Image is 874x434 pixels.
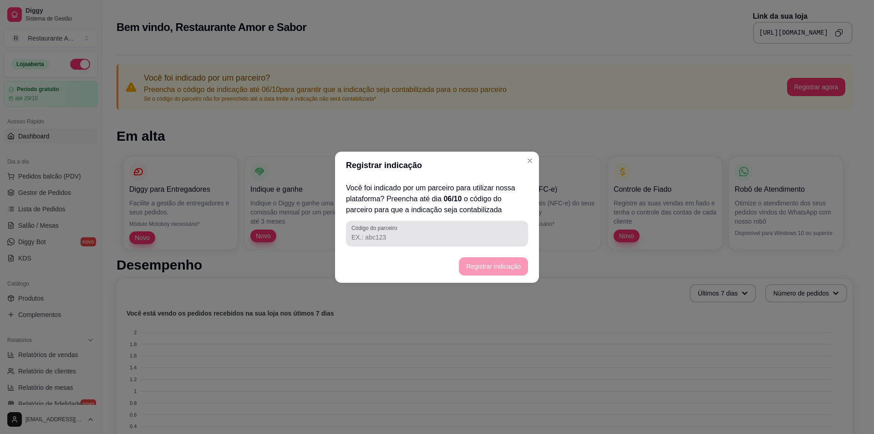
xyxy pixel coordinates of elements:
[443,195,464,203] span: 06/10
[346,159,422,172] p: Registrar indicação
[523,153,537,168] button: Close
[351,224,400,232] label: Código do parceiro
[351,233,523,242] input: Código do parceiro
[346,183,528,215] p: Você foi indicado por um parceiro para utilizar nossa plataforma? Preencha até dia o código do pa...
